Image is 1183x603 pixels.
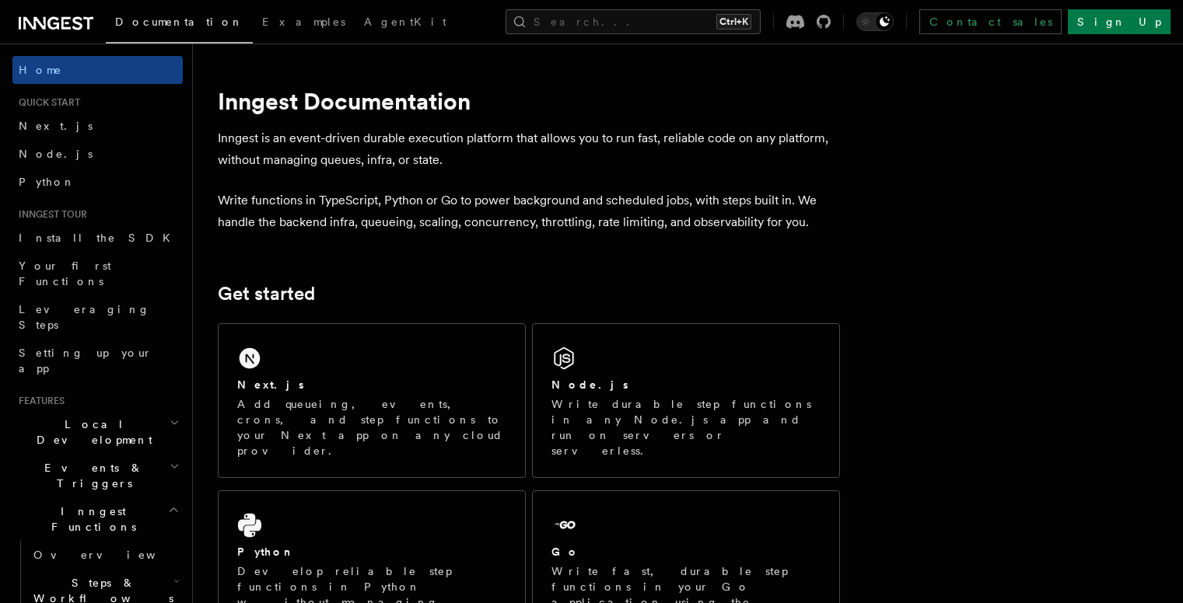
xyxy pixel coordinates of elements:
span: Home [19,62,62,78]
button: Events & Triggers [12,454,183,497]
a: AgentKit [355,5,456,42]
a: Next.js [12,112,183,140]
button: Toggle dark mode [856,12,894,31]
span: Events & Triggers [12,460,170,491]
a: Get started [218,283,315,305]
h2: Python [237,544,295,559]
a: Node.js [12,140,183,168]
a: Contact sales [919,9,1062,34]
a: Documentation [106,5,253,44]
a: Sign Up [1068,9,1171,34]
kbd: Ctrl+K [716,14,751,30]
span: Next.js [19,120,93,132]
p: Write durable step functions in any Node.js app and run on servers or serverless. [551,396,821,458]
span: Examples [262,16,345,28]
span: Local Development [12,417,170,448]
span: Inngest tour [12,208,87,221]
span: Quick start [12,96,80,109]
a: Overview [27,541,183,569]
a: Node.jsWrite durable step functions in any Node.js app and run on servers or serverless. [532,323,840,478]
button: Inngest Functions [12,497,183,541]
h2: Go [551,544,579,559]
span: Features [12,395,65,407]
a: Python [12,168,183,196]
button: Search...Ctrl+K [506,9,761,34]
h2: Node.js [551,377,628,392]
span: Python [19,176,75,188]
span: Inngest Functions [12,504,168,535]
button: Local Development [12,410,183,454]
span: Node.js [19,148,93,160]
p: Inngest is an event-driven durable execution platform that allows you to run fast, reliable code ... [218,127,840,171]
h2: Next.js [237,377,304,392]
span: Your first Functions [19,260,111,288]
p: Add queueing, events, crons, and step functions to your Next app on any cloud provider. [237,396,506,458]
span: Overview [33,549,194,561]
a: Home [12,56,183,84]
p: Write functions in TypeScript, Python or Go to power background and scheduled jobs, with steps bu... [218,190,840,233]
a: Your first Functions [12,252,183,295]
span: Install the SDK [19,232,180,244]
a: Setting up your app [12,339,183,382]
a: Install the SDK [12,224,183,252]
a: Next.jsAdd queueing, events, crons, and step functions to your Next app on any cloud provider. [218,323,526,478]
h1: Inngest Documentation [218,87,840,115]
span: Documentation [115,16,243,28]
span: Leveraging Steps [19,303,150,331]
span: Setting up your app [19,347,152,375]
a: Examples [253,5,355,42]
span: AgentKit [364,16,446,28]
a: Leveraging Steps [12,295,183,339]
